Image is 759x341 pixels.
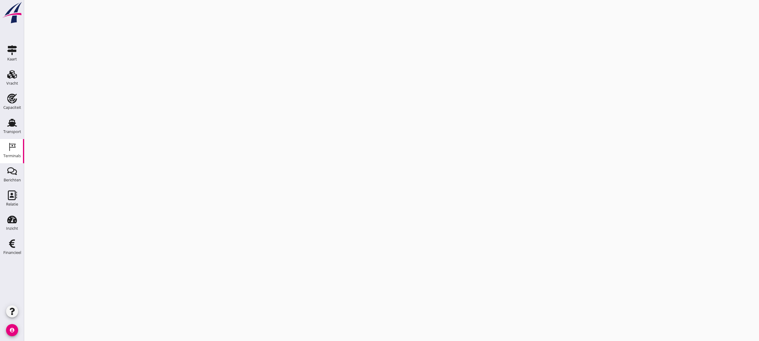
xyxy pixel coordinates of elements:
div: Transport [3,130,21,134]
div: Berichten [4,178,21,182]
div: Kaart [7,57,17,61]
div: Relatie [6,202,18,206]
div: Capaciteit [3,106,21,109]
div: Inzicht [6,226,18,230]
div: Vracht [6,81,18,85]
div: Terminals [3,154,21,158]
div: Financieel [3,251,21,255]
img: logo-small.a267ee39.svg [1,2,23,24]
i: account_circle [6,324,18,336]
